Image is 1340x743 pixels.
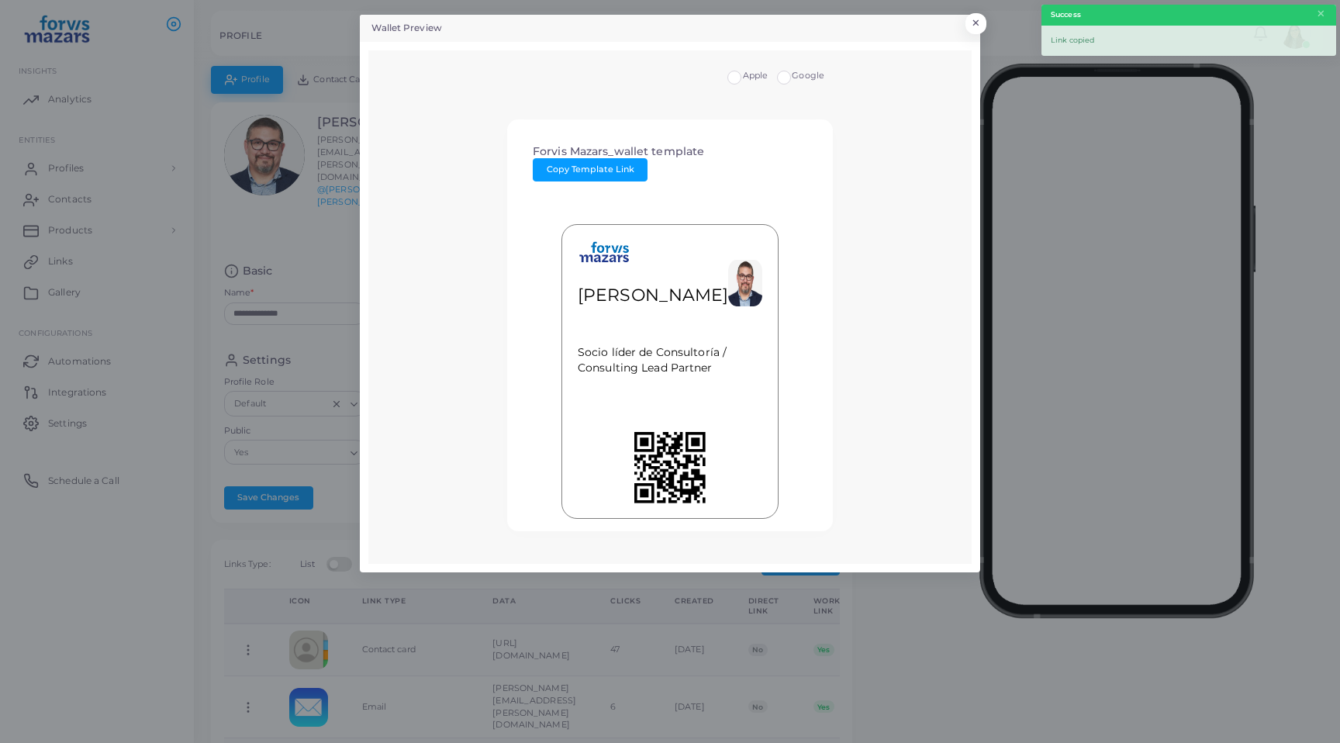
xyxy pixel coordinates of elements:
img: XDKPVVuVYopX0H5C40G0jhPiK.png [728,260,762,306]
h4: Forvis Mazars_wallet template [533,145,704,158]
span: Socio líder de Consultoría / Consulting Lead Partner [578,344,762,376]
img: Logo [578,240,630,264]
button: Copy Template Link [533,158,648,181]
button: Close [1316,5,1326,22]
img: QR Code [631,429,709,506]
span: Google [792,70,824,81]
h5: Wallet Preview [371,22,442,35]
span: [PERSON_NAME] [578,285,728,306]
strong: Success [1051,9,1081,20]
span: Copy Template Link [547,164,634,175]
div: Link copied [1041,26,1336,56]
button: Close [965,13,986,33]
span: Apple [743,70,768,81]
